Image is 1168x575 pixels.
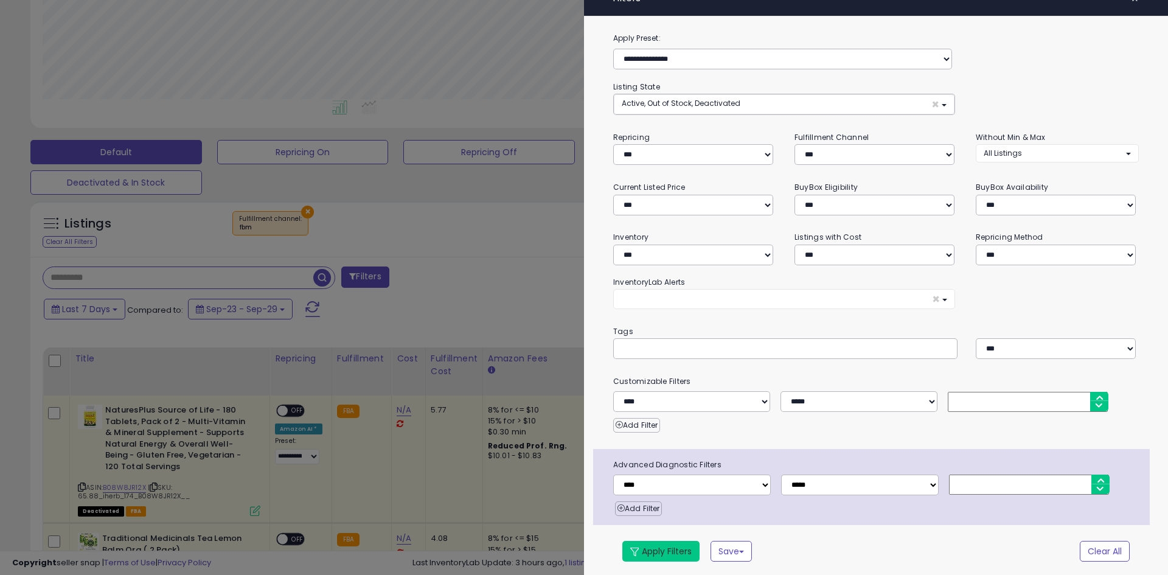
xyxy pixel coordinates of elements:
[604,325,1148,338] small: Tags
[976,182,1048,192] small: BuyBox Availability
[984,148,1022,158] span: All Listings
[604,458,1150,472] span: Advanced Diagnostic Filters
[711,541,752,562] button: Save
[622,98,740,108] span: Active, Out of Stock, Deactivated
[613,232,648,242] small: Inventory
[622,541,700,562] button: Apply Filters
[614,94,954,114] button: Active, Out of Stock, Deactivated ×
[604,32,1148,45] label: Apply Preset:
[613,132,650,142] small: Repricing
[615,501,662,516] button: Add Filter
[931,98,939,111] span: ×
[613,82,660,92] small: Listing State
[976,144,1139,162] button: All Listings
[932,293,940,305] span: ×
[613,418,660,433] button: Add Filter
[604,375,1148,388] small: Customizable Filters
[1080,541,1130,562] button: Clear All
[976,132,1046,142] small: Without Min & Max
[794,182,858,192] small: BuyBox Eligibility
[976,232,1043,242] small: Repricing Method
[613,277,685,287] small: InventoryLab Alerts
[613,289,955,309] button: ×
[794,132,869,142] small: Fulfillment Channel
[613,182,685,192] small: Current Listed Price
[794,232,861,242] small: Listings with Cost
